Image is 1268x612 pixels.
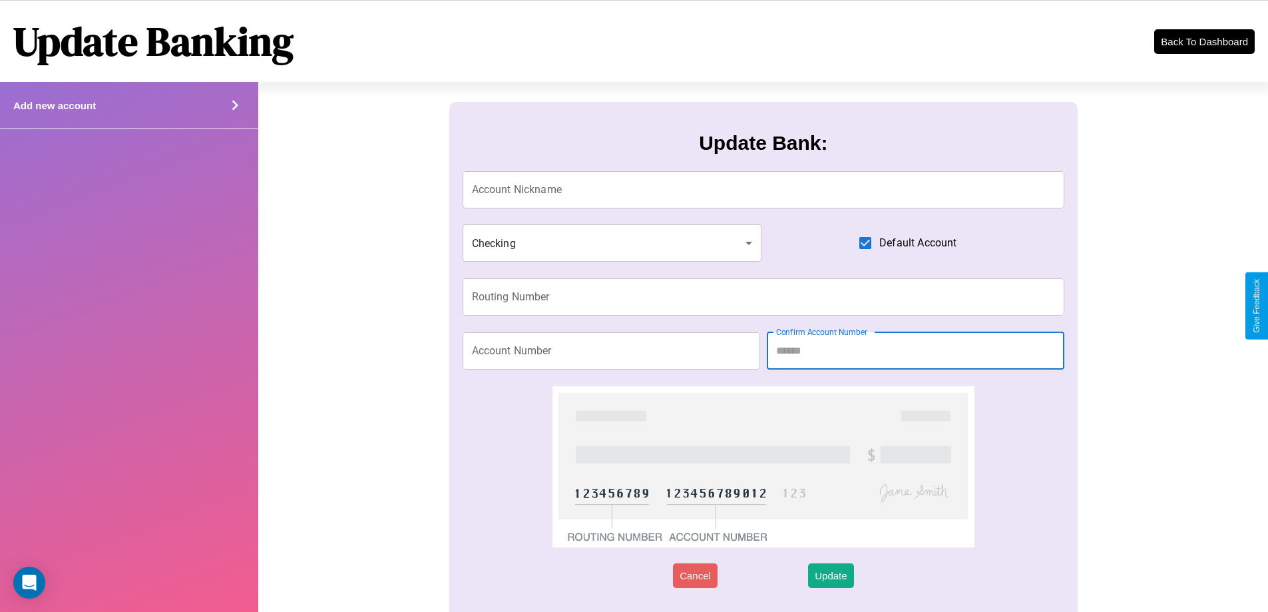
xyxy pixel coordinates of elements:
[673,563,718,588] button: Cancel
[1252,279,1261,333] div: Give Feedback
[552,386,974,547] img: check
[879,235,956,251] span: Default Account
[13,567,45,599] div: Open Intercom Messenger
[1154,29,1255,54] button: Back To Dashboard
[776,326,867,338] label: Confirm Account Number
[808,563,853,588] button: Update
[699,132,827,154] h3: Update Bank:
[463,224,762,262] div: Checking
[13,100,96,111] h4: Add new account
[13,14,294,69] h1: Update Banking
